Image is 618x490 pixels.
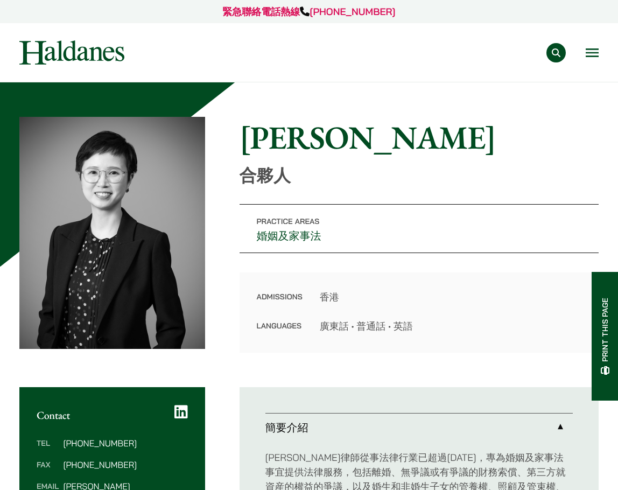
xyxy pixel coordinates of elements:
img: Logo of Haldanes [19,40,124,65]
button: Search [546,43,566,62]
dd: 廣東話 • 普通話 • 英語 [320,319,581,333]
dt: Admissions [257,290,303,319]
span: Practice Areas [257,216,320,226]
h1: [PERSON_NAME] [240,118,599,157]
p: 合夥人 [240,165,599,186]
button: Open menu [586,48,599,57]
a: 婚姻及家事法 [257,229,321,243]
dt: Languages [257,319,303,333]
dt: Fax [37,460,59,482]
dt: Tel [37,439,59,460]
a: LinkedIn [174,404,188,419]
dd: [PHONE_NUMBER] [63,439,187,447]
dd: 香港 [320,290,581,304]
a: 簡要介紹 [265,414,573,442]
dd: [PHONE_NUMBER] [63,460,187,469]
h2: Contact [37,409,188,422]
a: 緊急聯絡電話熱線[PHONE_NUMBER] [222,5,395,18]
